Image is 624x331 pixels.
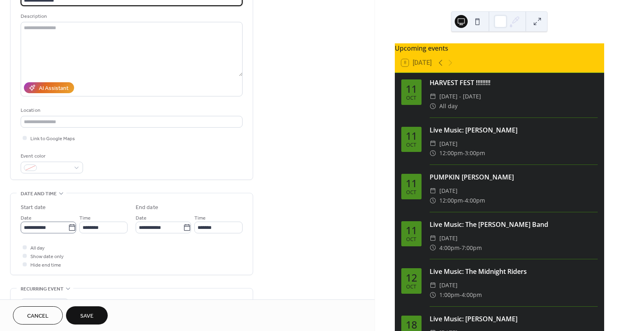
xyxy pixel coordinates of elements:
button: AI Assistant [24,82,74,93]
span: Date [21,214,32,222]
span: Show date only [30,252,64,261]
span: - [460,243,462,253]
span: Date and time [21,190,57,198]
div: 18 [406,320,417,330]
div: ​ [430,196,436,205]
span: 4:00pm [439,243,460,253]
span: 4:00pm [462,290,482,300]
div: Live Music: The Midnight Riders [430,267,598,276]
span: All day [30,244,45,252]
span: [DATE] [439,186,458,196]
div: ​ [430,101,436,111]
div: ​ [430,92,436,101]
div: Oct [406,237,416,242]
span: [DATE] [439,280,458,290]
span: Hide end time [30,261,61,269]
span: 12:00pm [439,196,463,205]
span: Time [79,214,91,222]
div: ​ [430,290,436,300]
button: Cancel [13,306,63,325]
div: Description [21,12,241,21]
div: ​ [430,186,436,196]
div: AI Assistant [39,84,68,93]
div: 11 [406,178,417,188]
span: Link to Google Maps [30,135,75,143]
span: Cancel [27,312,49,320]
div: 11 [406,131,417,141]
span: 7:00pm [462,243,482,253]
span: All day [439,101,458,111]
div: Location [21,106,241,115]
span: Save [80,312,94,320]
div: Live Music: [PERSON_NAME] [430,314,598,324]
span: - [463,148,465,158]
div: Event color [21,152,81,160]
div: Oct [406,96,416,101]
span: 3:00pm [465,148,485,158]
div: 12 [406,273,417,283]
div: PUMPKIN [PERSON_NAME] [430,172,598,182]
span: [DATE] - [DATE] [439,92,481,101]
div: End date [136,203,158,212]
span: - [463,196,465,205]
span: 1:00pm [439,290,460,300]
span: 12:00pm [439,148,463,158]
div: Oct [406,143,416,148]
button: Save [66,306,108,325]
span: Date [136,214,147,222]
div: HARVEST FEST !!!!!!!!! [430,78,598,88]
div: ​ [430,233,436,243]
div: ​ [430,148,436,158]
div: Upcoming events [395,43,604,53]
div: 11 [406,225,417,235]
div: Oct [406,284,416,290]
span: Recurring event [21,285,64,293]
div: Live Music: [PERSON_NAME] [430,125,598,135]
span: [DATE] [439,139,458,149]
span: [DATE] [439,233,458,243]
div: 11 [406,84,417,94]
div: Live Music: The [PERSON_NAME] Band [430,220,598,229]
div: ​ [430,139,436,149]
span: - [460,290,462,300]
span: 4:00pm [465,196,485,205]
span: Time [194,214,206,222]
div: Start date [21,203,46,212]
div: Oct [406,190,416,195]
div: ​ [430,243,436,253]
div: ​ [430,280,436,290]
